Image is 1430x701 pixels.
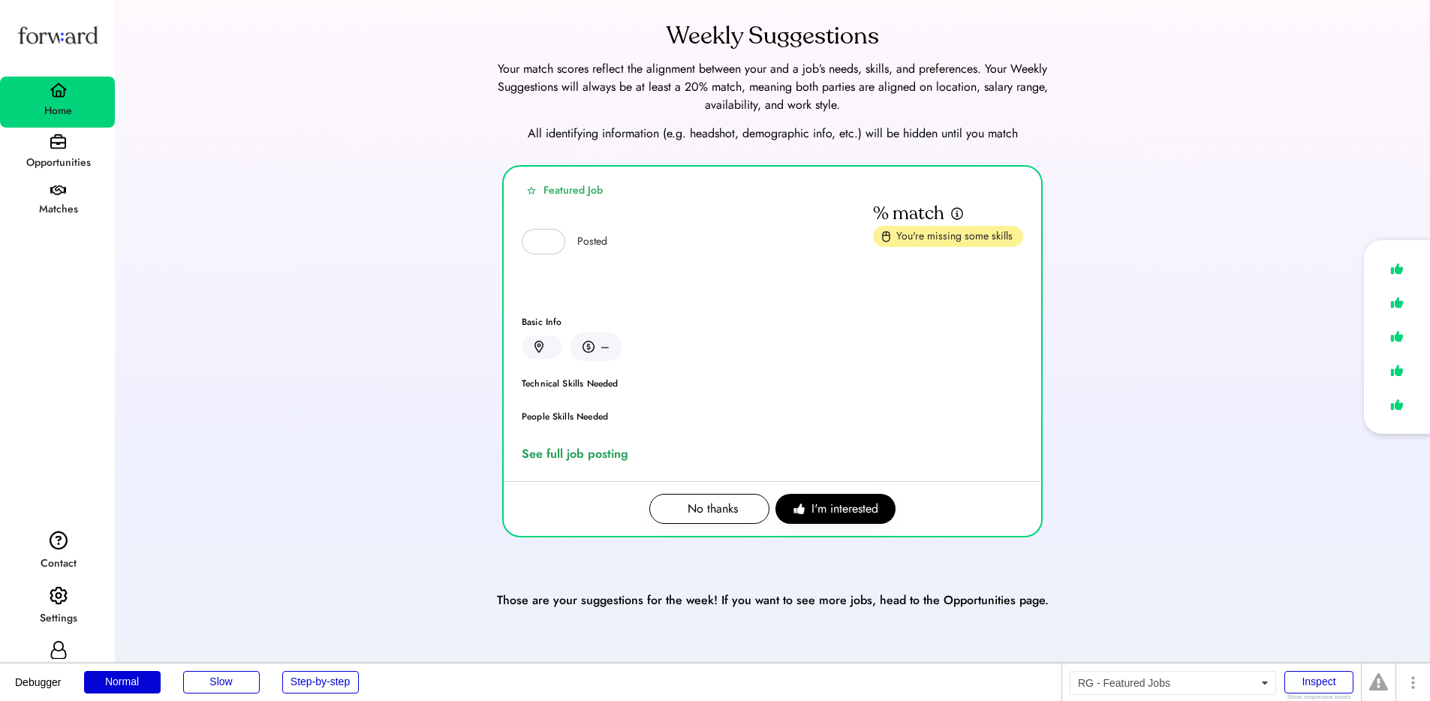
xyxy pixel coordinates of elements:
[534,341,543,354] img: location.svg
[282,671,359,693] div: Step-by-step
[1284,694,1353,700] div: Show responsive boxes
[1284,671,1353,693] div: Inspect
[522,412,1023,421] div: People Skills Needed
[688,501,738,517] span: No thanks
[50,531,68,550] img: contact.svg
[667,18,879,54] div: Weekly Suggestions
[50,83,68,98] img: home.svg
[2,154,115,172] div: Opportunities
[2,555,115,573] div: Contact
[522,379,1023,388] div: Technical Skills Needed
[583,340,595,354] img: money.svg
[1070,671,1276,695] div: RG - Featured Jobs
[811,500,878,518] span: I'm interested
[950,206,964,221] img: info.svg
[480,60,1065,114] div: Your match scores reflect the alignment between your and a job’s needs, skills, and preferences. ...
[601,338,610,356] div: –
[15,12,101,58] img: Forward logo
[2,200,115,218] div: Matches
[882,230,890,242] img: missing-skills.svg
[531,233,549,251] img: yH5BAEAAAAALAAAAAABAAEAAAIBRAA7
[2,102,115,120] div: Home
[649,494,769,524] button: No thanks
[522,317,1023,326] div: Basic Info
[775,494,896,524] button: I'm interested
[577,234,607,249] div: Posted
[1386,394,1407,416] img: like.svg
[1386,292,1407,314] img: like.svg
[522,445,634,463] div: See full job posting
[50,185,66,196] img: handshake.svg
[2,609,115,627] div: Settings
[1386,326,1407,347] img: like.svg
[133,125,1412,143] div: All identifying information (e.g. headshot, demographic info, etc.) will be hidden until you match
[873,202,944,226] div: % match
[50,134,66,149] img: briefcase.svg
[183,671,260,693] div: Slow
[50,586,68,606] img: settings.svg
[1386,258,1407,280] img: like.svg
[543,182,603,198] div: Featured Job
[1386,360,1407,381] img: like.svg
[84,671,161,693] div: Normal
[15,663,62,687] div: Debugger
[497,591,1049,609] div: Those are your suggestions for the week! If you want to see more jobs, head to the Opportunities ...
[896,229,1014,244] div: You're missing some skills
